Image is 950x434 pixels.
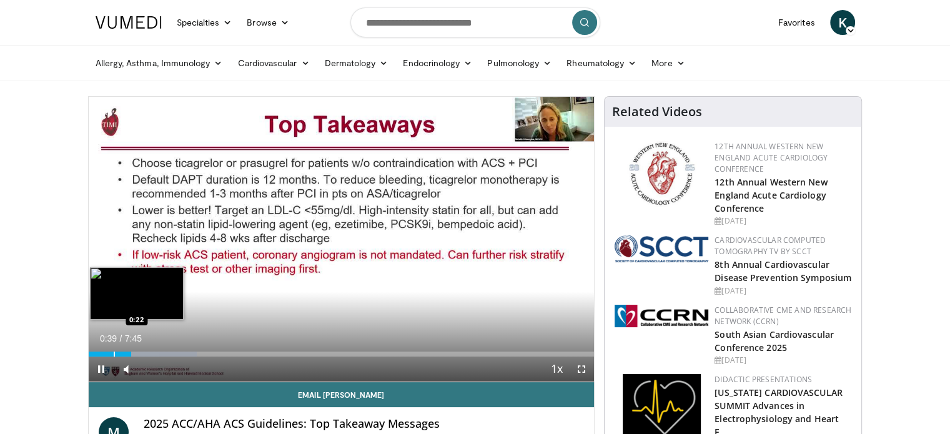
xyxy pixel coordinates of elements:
[100,333,117,343] span: 0:39
[715,328,834,353] a: South Asian Cardiovascular Conference 2025
[89,357,114,382] button: Pause
[715,235,826,257] a: Cardiovascular Computed Tomography TV by SCCT
[230,51,317,76] a: Cardiovascular
[715,141,828,174] a: 12th Annual Western New England Acute Cardiology Conference
[89,97,595,382] video-js: Video Player
[715,215,851,227] div: [DATE]
[715,355,851,366] div: [DATE]
[771,10,823,35] a: Favorites
[715,176,827,214] a: 12th Annual Western New England Acute Cardiology Conference
[90,267,184,320] img: image.jpeg
[350,7,600,37] input: Search topics, interventions
[715,374,851,385] div: Didactic Presentations
[615,235,708,262] img: 51a70120-4f25-49cc-93a4-67582377e75f.png.150x105_q85_autocrop_double_scale_upscale_version-0.2.png
[715,305,851,327] a: Collaborative CME and Research Network (CCRN)
[169,10,240,35] a: Specialties
[88,51,230,76] a: Allergy, Asthma, Immunology
[144,417,585,431] h4: 2025 ACC/AHA ACS Guidelines: Top Takeaway Messages
[96,16,162,29] img: VuMedi Logo
[644,51,692,76] a: More
[89,382,595,407] a: Email [PERSON_NAME]
[114,357,139,382] button: Mute
[239,10,297,35] a: Browse
[715,259,851,284] a: 8th Annual Cardiovascular Disease Prevention Symposium
[830,10,855,35] a: K
[317,51,396,76] a: Dermatology
[612,104,702,119] h4: Related Videos
[615,305,708,327] img: a04ee3ba-8487-4636-b0fb-5e8d268f3737.png.150x105_q85_autocrop_double_scale_upscale_version-0.2.png
[715,285,851,297] div: [DATE]
[544,357,569,382] button: Playback Rate
[627,141,696,207] img: 0954f259-7907-4053-a817-32a96463ecc8.png.150x105_q85_autocrop_double_scale_upscale_version-0.2.png
[480,51,559,76] a: Pulmonology
[395,51,480,76] a: Endocrinology
[89,352,595,357] div: Progress Bar
[125,333,142,343] span: 7:45
[120,333,122,343] span: /
[559,51,644,76] a: Rheumatology
[569,357,594,382] button: Fullscreen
